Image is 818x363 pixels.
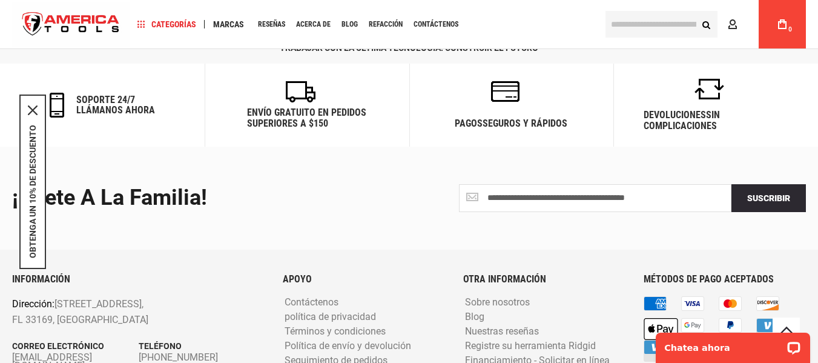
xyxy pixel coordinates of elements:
[258,20,285,28] font: Reseñas
[28,125,38,258] button: OBTENGA UN 10% DE DESCUENTO
[648,325,818,363] iframe: Widget de chat LiveChat
[285,311,376,322] font: política de privacidad
[455,118,483,129] font: pagos
[76,104,155,116] font: llámanos ahora
[291,16,336,33] a: Acerca de
[139,341,182,351] font: Teléfono
[247,107,366,118] font: Envío gratuito en pedidos
[12,2,130,47] a: logotipo de la tienda
[12,298,54,310] font: Dirección:
[282,297,341,308] a: Contáctenos
[12,314,148,325] font: FL 33169, [GEOGRAPHIC_DATA]
[296,20,331,28] font: Acerca de
[408,16,464,33] a: Contáctenos
[644,109,720,132] font: sin complicaciones
[28,105,38,115] svg: icono de cerrar
[742,19,773,29] font: Cuenta
[465,311,484,322] font: Blog
[282,311,379,323] a: política de privacidad
[285,340,411,351] font: Política de envío y devolución
[12,2,130,47] img: Herramientas de América
[151,19,196,29] font: Categorías
[414,20,458,28] font: Contáctenos
[12,341,104,351] font: Correo electrónico
[483,118,567,129] font: seguros y rápidos
[139,353,265,362] a: [PHONE_NUMBER]
[247,118,328,129] font: superiores a $150
[644,273,774,285] font: MÉTODOS DE PAGO ACEPTADOS
[282,341,414,352] a: Política de envío y devolución
[76,94,135,105] font: Soporte 24/7
[139,351,218,363] font: [PHONE_NUMBER]
[213,19,244,29] font: Marcas
[462,297,533,308] a: Sobre nosotros
[465,340,596,351] font: Registre su herramienta Ridgid
[285,296,338,308] font: Contáctenos
[731,184,806,212] button: Suscribir
[252,16,291,33] a: Reseñas
[208,16,249,33] a: Marcas
[341,20,358,28] font: Blog
[465,325,539,337] font: Nuestras reseñas
[336,16,363,33] a: Blog
[363,16,408,33] a: Refacción
[282,326,389,338] a: Términos y condiciones
[283,273,312,285] font: APOYO
[28,105,38,115] button: Cerca
[285,325,386,337] font: Términos y condiciones
[747,193,790,203] font: Suscribir
[54,298,143,310] font: [STREET_ADDRESS],
[462,341,599,352] a: Registre su herramienta Ridgid
[465,296,530,308] font: Sobre nosotros
[12,273,70,285] font: INFORMACIÓN
[132,16,202,33] a: Categorías
[12,185,207,210] font: ¡Únete a la familia!
[462,311,487,323] a: Blog
[280,43,538,53] font: Trabajar con la última tecnología: construir el futuro
[462,326,542,338] a: Nuestras reseñas
[694,13,717,36] button: Buscar
[788,26,792,33] font: 0
[644,109,706,121] font: Devoluciones
[463,273,546,285] font: OTRA INFORMACIÓN
[369,20,403,28] font: Refacción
